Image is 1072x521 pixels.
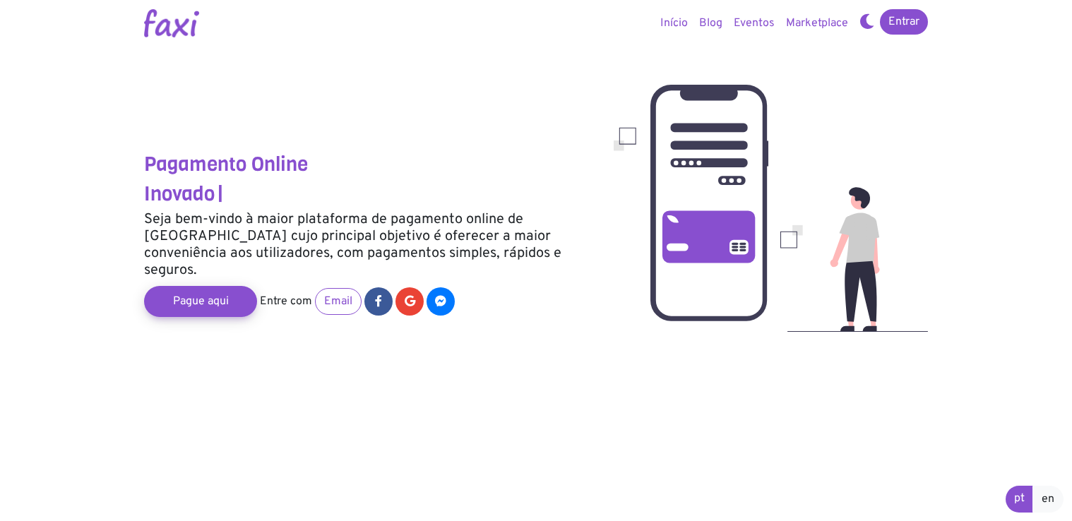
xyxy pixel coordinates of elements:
[260,294,312,309] span: Entre com
[144,211,592,279] h5: Seja bem-vindo à maior plataforma de pagamento online de [GEOGRAPHIC_DATA] cujo principal objetiv...
[144,181,215,207] span: Inovado
[880,9,928,35] a: Entrar
[315,288,362,315] a: Email
[780,9,854,37] a: Marketplace
[144,9,199,37] img: Logotipo Faxi Online
[728,9,780,37] a: Eventos
[144,152,592,176] h3: Pagamento Online
[655,9,693,37] a: Início
[1032,486,1064,513] a: en
[144,286,257,317] a: Pague aqui
[1006,486,1033,513] a: pt
[693,9,728,37] a: Blog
